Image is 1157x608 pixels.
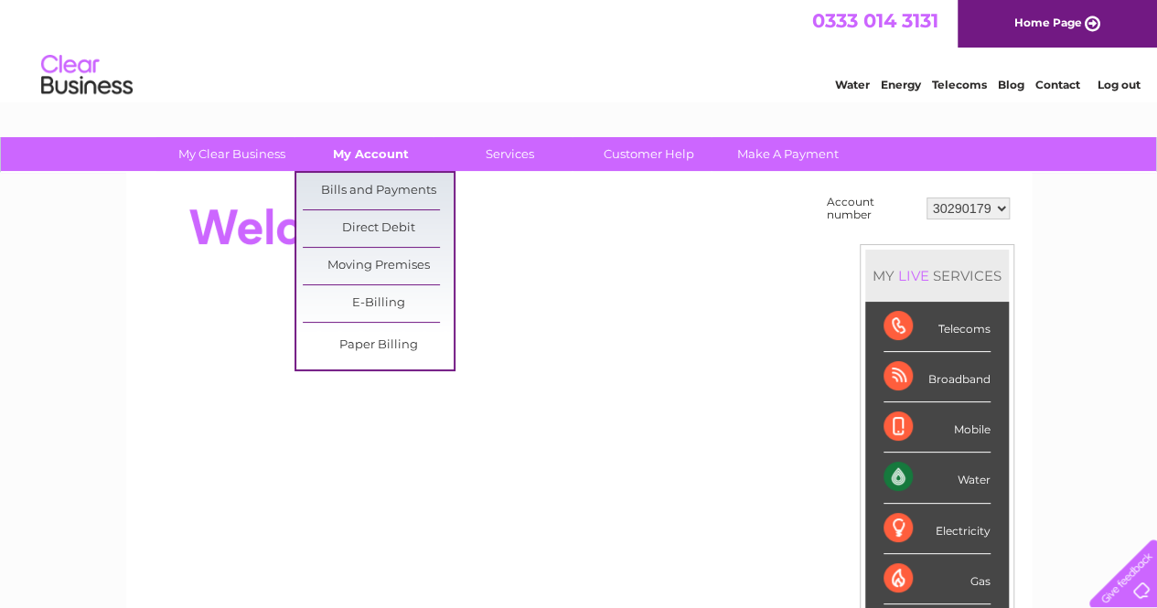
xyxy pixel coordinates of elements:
[303,210,454,247] a: Direct Debit
[295,137,446,171] a: My Account
[812,9,938,32] a: 0333 014 3131
[822,191,922,226] td: Account number
[932,78,987,91] a: Telecoms
[147,10,1012,89] div: Clear Business is a trading name of Verastar Limited (registered in [GEOGRAPHIC_DATA] No. 3667643...
[884,504,991,554] div: Electricity
[881,78,921,91] a: Energy
[573,137,724,171] a: Customer Help
[884,554,991,604] div: Gas
[998,78,1024,91] a: Blog
[434,137,585,171] a: Services
[865,250,1009,302] div: MY SERVICES
[1035,78,1080,91] a: Contact
[712,137,863,171] a: Make A Payment
[884,453,991,503] div: Water
[40,48,134,103] img: logo.png
[895,267,933,284] div: LIVE
[303,285,454,322] a: E-Billing
[303,327,454,364] a: Paper Billing
[303,248,454,284] a: Moving Premises
[884,402,991,453] div: Mobile
[884,352,991,402] div: Broadband
[835,78,870,91] a: Water
[303,173,454,209] a: Bills and Payments
[884,302,991,352] div: Telecoms
[1097,78,1140,91] a: Log out
[156,137,307,171] a: My Clear Business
